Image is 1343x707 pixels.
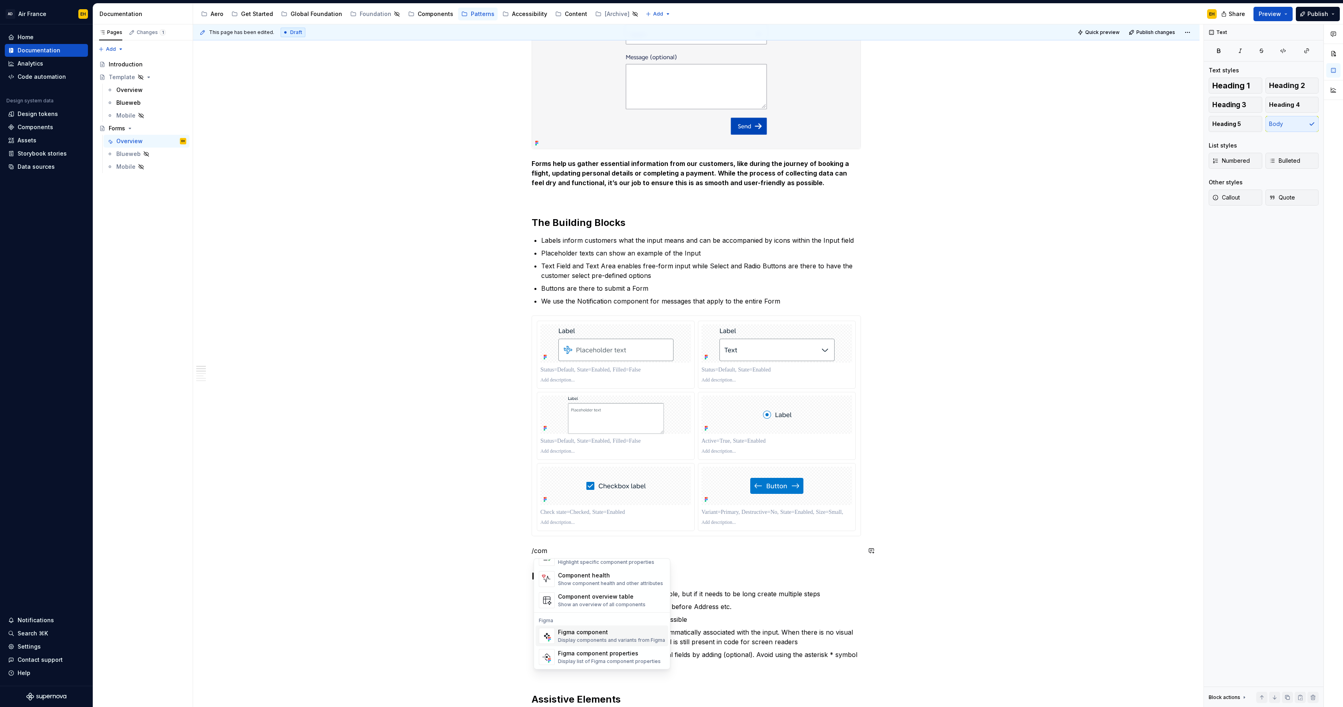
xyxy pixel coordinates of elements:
[1212,194,1240,202] span: Callout
[96,44,126,55] button: Add
[536,617,668,624] div: Figma
[541,261,861,280] p: Text Field and Text Area enables free-form input while Select and Radio Buttons are there to have...
[26,693,66,701] svg: Supernova Logo
[106,46,116,52] span: Add
[1307,10,1328,18] span: Publish
[80,11,86,17] div: EH
[137,29,166,36] div: Changes
[2,5,91,22] button: ADAir FranceEH
[499,8,550,20] a: Accessibility
[541,615,861,624] p: Use a single column layout as much as possible
[558,580,663,587] div: Show component health and other attributes
[104,135,189,148] a: OverviewEH
[109,124,125,132] div: Forms
[116,86,143,94] div: Overview
[18,110,58,118] div: Design tokens
[5,653,88,666] button: Contact support
[5,121,88,134] a: Components
[18,643,41,651] div: Settings
[1269,101,1300,109] span: Heading 4
[99,29,122,36] div: Pages
[1296,7,1340,21] button: Publish
[96,58,189,71] a: Introduction
[1126,27,1179,38] button: Publish changes
[1259,10,1281,18] span: Preview
[96,58,189,173] div: Page tree
[5,147,88,160] a: Storybook stories
[228,8,276,20] a: Get Started
[1212,157,1250,165] span: Numbered
[1136,29,1175,36] span: Publish changes
[558,637,665,643] div: Display components and variants from Figma
[653,11,663,17] span: Add
[1217,7,1250,21] button: Share
[116,137,143,145] div: Overview
[558,601,646,608] div: Show an overview of all components
[5,57,88,70] a: Analytics
[1085,29,1120,36] span: Quick preview
[1209,178,1243,186] div: Other styles
[5,614,88,627] button: Notifications
[1265,97,1319,113] button: Heading 4
[558,571,663,579] div: Component health
[5,134,88,147] a: Assets
[159,29,166,36] span: 1
[532,160,851,187] strong: Forms help us gather essential information from our customers, like during the journey of booking...
[278,8,345,20] a: Global Foundation
[1075,27,1123,38] button: Quick preview
[1265,190,1319,206] button: Quote
[541,650,861,659] p: Differentiate between required and optional fields by adding (optional). Avoid using the asterisk...
[5,667,88,679] button: Help
[541,627,861,647] p: Always ensure that there is a label programmatically associated with the input. When there is no ...
[6,98,54,104] div: Design system data
[534,559,670,669] div: Suggestions
[116,150,141,158] div: Blueweb
[1212,101,1246,109] span: Heading 3
[360,10,391,18] div: Foundation
[1212,82,1250,90] span: Heading 1
[1209,153,1262,169] button: Numbered
[18,123,53,131] div: Components
[532,547,547,555] span: /com
[104,148,189,160] a: Blueweb
[1265,78,1319,94] button: Heading 2
[290,29,302,36] span: Draft
[532,570,861,583] h2: Best Practices
[1209,190,1262,206] button: Callout
[109,60,143,68] div: Introduction
[5,31,88,44] a: Home
[643,8,673,20] button: Add
[18,629,48,637] div: Search ⌘K
[241,10,273,18] div: Get Started
[565,10,587,18] div: Content
[18,669,30,677] div: Help
[1229,10,1245,18] span: Share
[198,8,227,20] a: Aero
[104,160,189,173] a: Mobile
[5,108,88,120] a: Design tokens
[1209,142,1237,150] div: List styles
[1209,66,1239,74] div: Text styles
[211,10,223,18] div: Aero
[558,649,661,657] div: Figma component properties
[5,160,88,173] a: Data sources
[96,71,189,84] a: Template
[1253,7,1293,21] button: Preview
[18,60,43,68] div: Analytics
[558,593,646,601] div: Component overview table
[558,628,665,636] div: Figma component
[18,46,60,54] div: Documentation
[471,10,494,18] div: Patterns
[109,73,135,81] div: Template
[541,284,861,293] p: Buttons are there to submit a Form
[209,29,274,36] span: This page has been edited.
[198,6,642,22] div: Page tree
[18,33,34,41] div: Home
[512,10,547,18] div: Accessibility
[18,150,67,158] div: Storybook stories
[1209,116,1262,132] button: Heading 5
[552,8,590,20] a: Content
[541,248,861,258] p: Placeholder texts can show an example of the Input
[1209,78,1262,94] button: Heading 1
[100,10,189,18] div: Documentation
